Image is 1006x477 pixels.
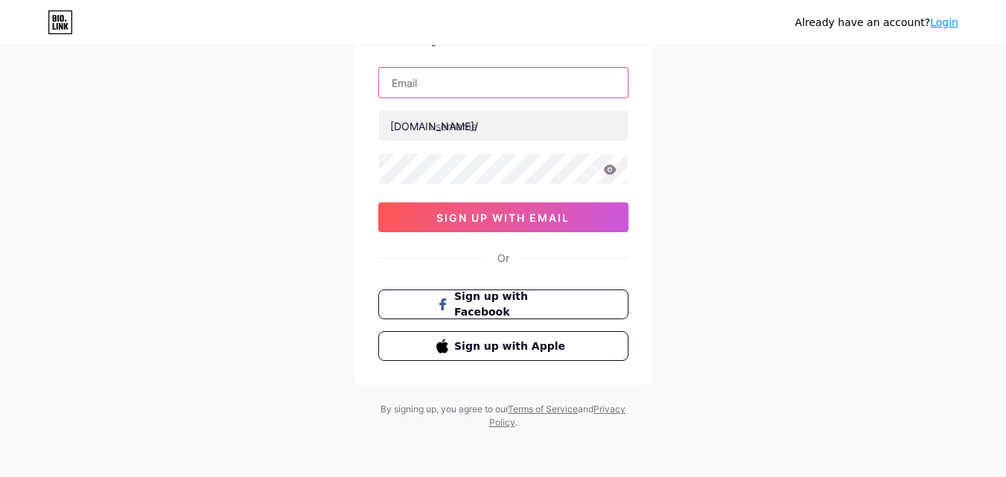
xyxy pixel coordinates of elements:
[436,211,570,224] span: sign up with email
[508,403,578,414] a: Terms of Service
[378,289,628,319] button: Sign up with Facebook
[379,111,628,141] input: username
[930,16,958,28] a: Login
[795,15,958,31] div: Already have an account?
[497,250,509,266] div: Or
[390,118,478,134] div: [DOMAIN_NAME]/
[454,339,570,354] span: Sign up with Apple
[454,289,570,320] span: Sign up with Facebook
[378,331,628,361] button: Sign up with Apple
[378,202,628,232] button: sign up with email
[377,403,630,429] div: By signing up, you agree to our and .
[379,68,628,97] input: Email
